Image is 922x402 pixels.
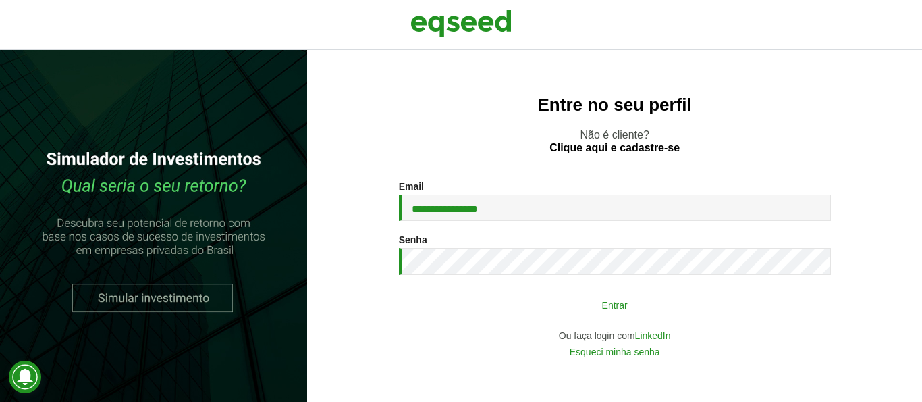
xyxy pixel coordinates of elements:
[410,7,512,41] img: EqSeed Logo
[334,128,895,154] p: Não é cliente?
[334,95,895,115] h2: Entre no seu perfil
[439,292,790,318] button: Entrar
[399,235,427,245] label: Senha
[399,331,831,341] div: Ou faça login com
[549,143,680,153] a: Clique aqui e cadastre-se
[635,331,671,341] a: LinkedIn
[570,347,660,357] a: Esqueci minha senha
[399,182,424,191] label: Email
